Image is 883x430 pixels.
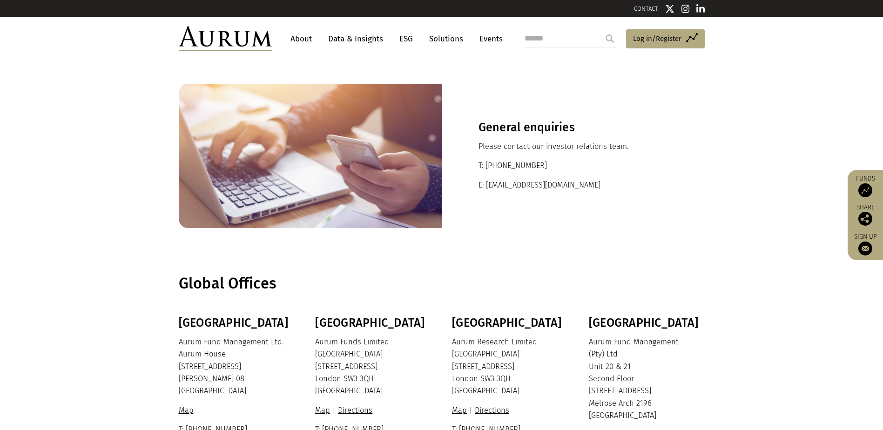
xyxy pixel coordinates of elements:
a: Solutions [425,30,468,47]
a: Log in/Register [626,29,705,49]
span: Log in/Register [633,33,681,44]
h3: [GEOGRAPHIC_DATA] [179,316,292,330]
p: | [452,404,566,417]
a: Map [179,406,196,415]
img: Twitter icon [665,4,674,13]
img: Sign up to our newsletter [858,242,872,255]
img: Aurum [179,26,272,51]
a: Funds [852,175,878,197]
p: E: [EMAIL_ADDRESS][DOMAIN_NAME] [479,179,668,191]
a: About [286,30,317,47]
a: ESG [395,30,418,47]
p: Aurum Research Limited [GEOGRAPHIC_DATA] [STREET_ADDRESS] London SW3 3QH [GEOGRAPHIC_DATA] [452,336,566,397]
p: Aurum Funds Limited [GEOGRAPHIC_DATA] [STREET_ADDRESS] London SW3 3QH [GEOGRAPHIC_DATA] [315,336,429,397]
a: Directions [336,406,375,415]
p: Aurum Fund Management (Pty) Ltd Unit 20 & 21 Second Floor [STREET_ADDRESS] Melrose Arch 2196 [GEO... [589,336,702,422]
p: T: [PHONE_NUMBER] [479,160,668,172]
img: Access Funds [858,183,872,197]
img: Linkedin icon [696,4,705,13]
a: Map [315,406,332,415]
input: Submit [600,29,619,48]
h1: Global Offices [179,275,702,293]
img: Instagram icon [681,4,690,13]
a: Map [452,406,469,415]
img: Share this post [858,212,872,226]
div: Share [852,204,878,226]
p: Please contact our investor relations team. [479,141,668,153]
h3: [GEOGRAPHIC_DATA] [315,316,429,330]
a: Data & Insights [324,30,388,47]
h3: [GEOGRAPHIC_DATA] [589,316,702,330]
a: Sign up [852,233,878,255]
h3: General enquiries [479,121,668,134]
p: | [315,404,429,417]
a: Events [475,30,503,47]
a: CONTACT [634,5,658,12]
p: Aurum Fund Management Ltd. Aurum House [STREET_ADDRESS] [PERSON_NAME] 08 [GEOGRAPHIC_DATA] [179,336,292,397]
a: Directions [472,406,512,415]
h3: [GEOGRAPHIC_DATA] [452,316,566,330]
